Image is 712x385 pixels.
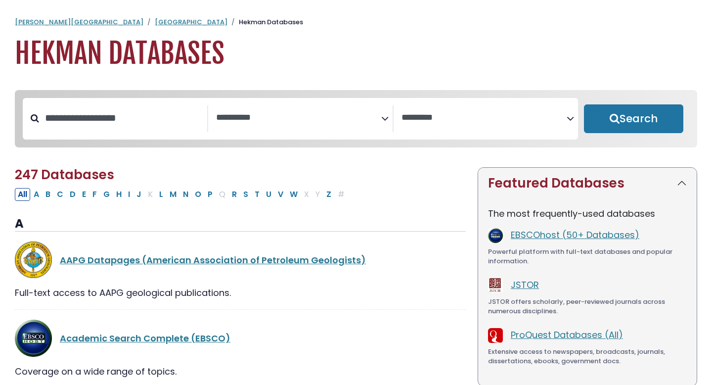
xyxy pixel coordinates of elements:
[15,217,466,232] h3: A
[205,188,216,201] button: Filter Results P
[488,347,687,366] div: Extensive access to newspapers, broadcasts, journals, dissertations, ebooks, government docs.
[275,188,286,201] button: Filter Results V
[240,188,251,201] button: Filter Results S
[155,17,227,27] a: [GEOGRAPHIC_DATA]
[67,188,79,201] button: Filter Results D
[15,188,30,201] button: All
[323,188,334,201] button: Filter Results Z
[478,168,697,199] button: Featured Databases
[60,254,366,266] a: AAPG Datapages (American Association of Petroleum Geologists)
[401,113,567,123] textarea: Search
[488,247,687,266] div: Powerful platform with full-text databases and popular information.
[287,188,301,201] button: Filter Results W
[15,188,349,200] div: Alpha-list to filter by first letter of database name
[15,37,697,70] h1: Hekman Databases
[15,365,466,378] div: Coverage on a wide range of topics.
[125,188,133,201] button: Filter Results I
[100,188,113,201] button: Filter Results G
[488,297,687,316] div: JSTOR offers scholarly, peer-reviewed journals across numerous disciplines.
[488,207,687,220] p: The most frequently-used databases
[39,110,207,126] input: Search database by title or keyword
[113,188,125,201] button: Filter Results H
[15,17,143,27] a: [PERSON_NAME][GEOGRAPHIC_DATA]
[15,286,466,299] div: Full-text access to AAPG geological publications.
[216,113,381,123] textarea: Search
[43,188,53,201] button: Filter Results B
[252,188,263,201] button: Filter Results T
[192,188,204,201] button: Filter Results O
[263,188,274,201] button: Filter Results U
[511,329,623,341] a: ProQuest Databases (All)
[167,188,179,201] button: Filter Results M
[511,229,639,241] a: EBSCOhost (50+ Databases)
[15,17,697,27] nav: breadcrumb
[227,17,303,27] li: Hekman Databases
[133,188,144,201] button: Filter Results J
[31,188,42,201] button: Filter Results A
[54,188,66,201] button: Filter Results C
[229,188,240,201] button: Filter Results R
[584,104,683,133] button: Submit for Search Results
[15,90,697,147] nav: Search filters
[180,188,191,201] button: Filter Results N
[79,188,89,201] button: Filter Results E
[511,279,539,291] a: JSTOR
[60,332,230,344] a: Academic Search Complete (EBSCO)
[89,188,100,201] button: Filter Results F
[15,166,114,184] span: 247 Databases
[156,188,166,201] button: Filter Results L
